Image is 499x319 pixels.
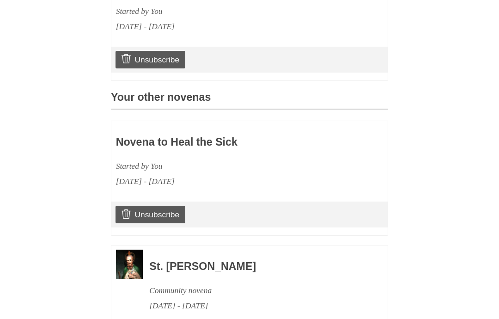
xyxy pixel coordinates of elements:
h3: Novena to Heal the Sick [116,136,329,148]
img: Novena image [116,250,143,279]
div: [DATE] - [DATE] [149,298,363,313]
div: [DATE] - [DATE] [116,19,329,34]
h3: Your other novenas [111,92,388,110]
a: Unsubscribe [116,206,185,223]
h3: St. [PERSON_NAME] [149,261,363,273]
div: Community novena [149,283,363,298]
div: [DATE] - [DATE] [116,174,329,189]
div: Started by You [116,159,329,174]
div: Started by You [116,4,329,19]
a: Unsubscribe [116,51,185,68]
